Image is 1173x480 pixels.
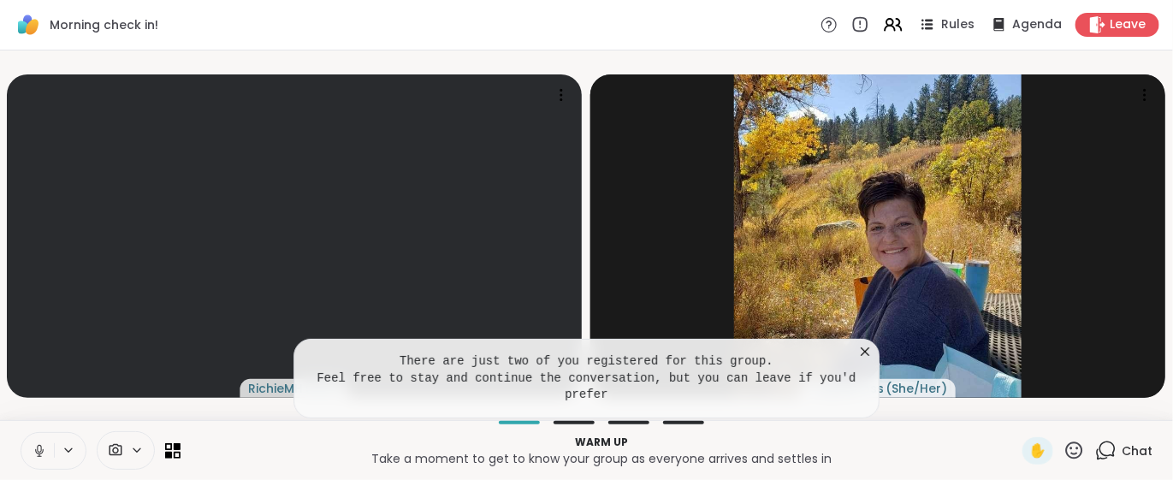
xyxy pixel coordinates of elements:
span: RichieMH [249,380,304,397]
img: ShareWell Logomark [14,10,43,39]
p: Take a moment to get to know your group as everyone arrives and settles in [191,450,1012,467]
p: Warm up [191,435,1012,450]
span: Rules [941,16,975,33]
img: CharityRoss [734,74,1022,398]
span: ✋ [1029,441,1046,461]
span: Agenda [1012,16,1062,33]
pre: There are just two of you registered for this group. Feel free to stay and continue the conversat... [315,353,859,404]
span: Leave [1110,16,1146,33]
span: Morning check in! [50,16,158,33]
span: Chat [1122,442,1152,459]
span: ( She/Her ) [886,380,947,397]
